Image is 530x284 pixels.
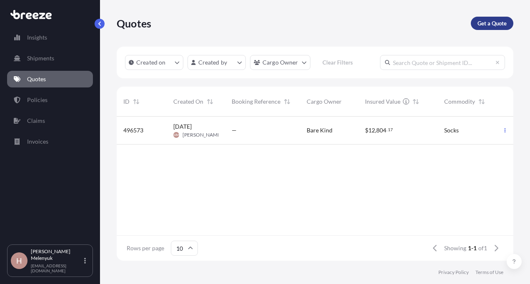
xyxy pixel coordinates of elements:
[282,97,292,107] button: Sort
[438,269,469,276] a: Privacy Policy
[232,126,237,135] span: —
[198,58,227,67] p: Created by
[365,97,400,106] span: Insured Value
[307,126,332,135] span: Bare Kind
[27,33,47,42] p: Insights
[123,97,130,106] span: ID
[173,97,203,106] span: Created On
[376,127,386,133] span: 804
[182,132,222,138] span: [PERSON_NAME]
[187,55,246,70] button: createdBy Filter options
[375,127,376,133] span: ,
[127,244,164,252] span: Rows per page
[477,97,487,107] button: Sort
[232,97,280,106] span: Booking Reference
[7,133,93,150] a: Invoices
[471,17,513,30] a: Get a Quote
[205,97,215,107] button: Sort
[411,97,421,107] button: Sort
[250,55,310,70] button: cargoOwner Filter options
[16,257,22,265] span: H
[117,17,151,30] p: Quotes
[123,126,143,135] span: 496573
[307,97,342,106] span: Cargo Owner
[444,126,459,135] span: Socks
[387,128,387,131] span: .
[31,248,82,262] p: [PERSON_NAME] Melenyuk
[7,50,93,67] a: Shipments
[7,112,93,129] a: Claims
[125,55,183,70] button: createdOn Filter options
[368,127,375,133] span: 12
[27,117,45,125] p: Claims
[468,244,477,252] span: 1-1
[477,19,507,27] p: Get a Quote
[7,29,93,46] a: Insights
[174,131,179,139] span: HM
[131,97,141,107] button: Sort
[27,54,54,62] p: Shipments
[7,71,93,87] a: Quotes
[315,56,361,69] button: Clear Filters
[388,128,393,131] span: 17
[31,263,82,273] p: [EMAIL_ADDRESS][DOMAIN_NAME]
[322,58,353,67] p: Clear Filters
[262,58,298,67] p: Cargo Owner
[27,137,48,146] p: Invoices
[365,127,368,133] span: $
[444,244,466,252] span: Showing
[380,55,505,70] input: Search Quote or Shipment ID...
[27,96,47,104] p: Policies
[478,244,487,252] span: of 1
[475,269,503,276] a: Terms of Use
[444,97,475,106] span: Commodity
[136,58,166,67] p: Created on
[27,75,46,83] p: Quotes
[7,92,93,108] a: Policies
[173,122,192,131] span: [DATE]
